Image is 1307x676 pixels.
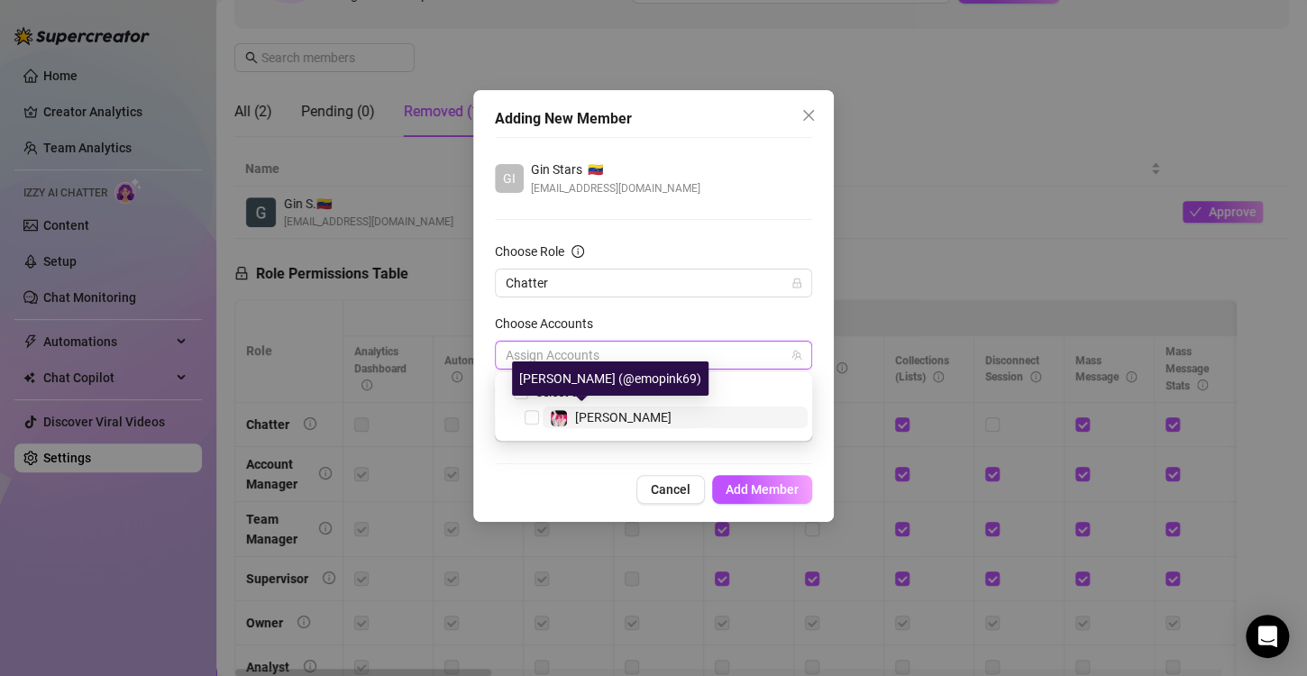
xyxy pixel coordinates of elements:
[531,160,700,179] div: 🇻🇪
[791,278,802,288] span: lock
[794,101,823,130] button: Close
[495,242,564,261] div: Choose Role
[801,108,816,123] span: close
[636,475,705,504] button: Cancel
[712,475,812,504] button: Add Member
[651,482,690,497] span: Cancel
[512,361,708,396] div: [PERSON_NAME] (@emopink69)
[495,314,605,333] label: Choose Accounts
[571,245,584,258] span: info-circle
[531,160,582,179] span: Gin Stars
[506,269,801,297] span: Chatter
[1246,615,1289,658] div: Open Intercom Messenger
[503,169,516,188] span: GI
[525,410,539,425] span: Select tree node
[794,108,823,123] span: Close
[575,410,672,425] span: [PERSON_NAME]
[531,179,700,197] span: [EMAIL_ADDRESS][DOMAIN_NAME]
[551,410,567,426] img: Britney
[726,482,799,497] span: Add Member
[791,350,802,361] span: team
[495,108,812,130] div: Adding New Member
